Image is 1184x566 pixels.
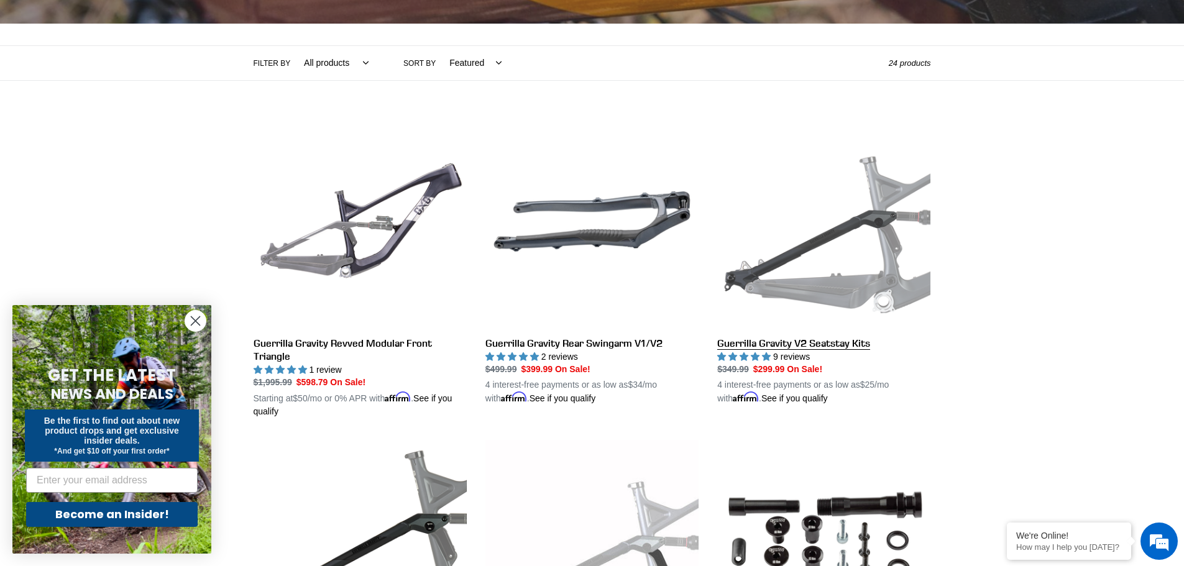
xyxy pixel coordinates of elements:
button: Close dialog [185,310,206,332]
p: How may I help you today? [1016,542,1122,552]
label: Sort by [403,58,436,69]
img: d_696896380_company_1647369064580_696896380 [40,62,71,93]
span: *And get $10 off your first order* [54,447,169,455]
div: We're Online! [1016,531,1122,541]
input: Enter your email address [26,468,198,493]
label: Filter by [254,58,291,69]
textarea: Type your message and hit 'Enter' [6,339,237,383]
div: Minimize live chat window [204,6,234,36]
div: Navigation go back [14,68,32,87]
span: We're online! [72,157,172,282]
span: 24 products [889,58,931,68]
div: Chat with us now [83,70,227,86]
span: GET THE LATEST [48,364,176,386]
span: Be the first to find out about new product drops and get exclusive insider deals. [44,416,180,445]
button: Become an Insider! [26,502,198,527]
span: NEWS AND DEALS [51,384,173,404]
